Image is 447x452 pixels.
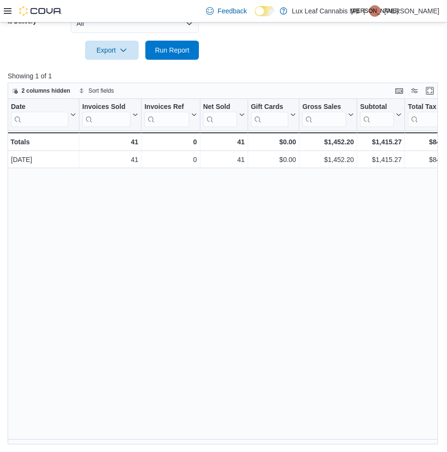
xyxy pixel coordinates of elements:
[75,85,118,97] button: Sort fields
[22,87,70,95] span: 2 columns hidden
[91,41,133,60] span: Export
[408,103,442,127] div: Total Tax
[203,136,245,148] div: 41
[408,103,442,112] div: Total Tax
[19,6,62,16] img: Cova
[144,154,196,165] div: 0
[369,5,381,17] div: James Au
[302,136,354,148] div: $1,452.20
[360,103,402,127] button: Subtotal
[202,1,251,21] a: Feedback
[82,103,131,127] div: Invoices Sold
[360,103,394,127] div: Subtotal
[82,154,138,165] div: 41
[11,103,68,127] div: Date
[82,103,131,112] div: Invoices Sold
[11,136,76,148] div: Totals
[292,5,360,17] p: Lux Leaf Cannabis MB
[88,87,114,95] span: Sort fields
[82,103,138,127] button: Invoices Sold
[302,103,346,127] div: Gross Sales
[144,136,196,148] div: 0
[144,103,189,127] div: Invoices Ref
[203,103,245,127] button: Net Sold
[251,103,296,127] button: Gift Cards
[393,85,405,97] button: Keyboard shortcuts
[360,154,402,165] div: $1,415.27
[144,103,189,112] div: Invoices Ref
[351,5,399,17] span: [PERSON_NAME]
[8,85,74,97] button: 2 columns hidden
[424,85,436,97] button: Enter fullscreen
[11,103,76,127] button: Date
[251,136,296,148] div: $0.00
[85,41,139,60] button: Export
[255,6,275,16] input: Dark Mode
[302,103,354,127] button: Gross Sales
[144,103,196,127] button: Invoices Ref
[218,6,247,16] span: Feedback
[145,41,199,60] button: Run Report
[302,154,354,165] div: $1,452.20
[251,154,296,165] div: $0.00
[11,103,68,112] div: Date
[82,136,138,148] div: 41
[409,85,420,97] button: Display options
[71,14,199,33] button: All
[360,136,402,148] div: $1,415.27
[302,103,346,112] div: Gross Sales
[251,103,289,127] div: Gift Card Sales
[203,103,237,127] div: Net Sold
[360,103,394,112] div: Subtotal
[251,103,289,112] div: Gift Cards
[155,45,189,55] span: Run Report
[203,103,237,112] div: Net Sold
[384,5,439,17] p: [PERSON_NAME]
[8,71,442,81] p: Showing 1 of 1
[203,154,245,165] div: 41
[11,154,76,165] div: [DATE]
